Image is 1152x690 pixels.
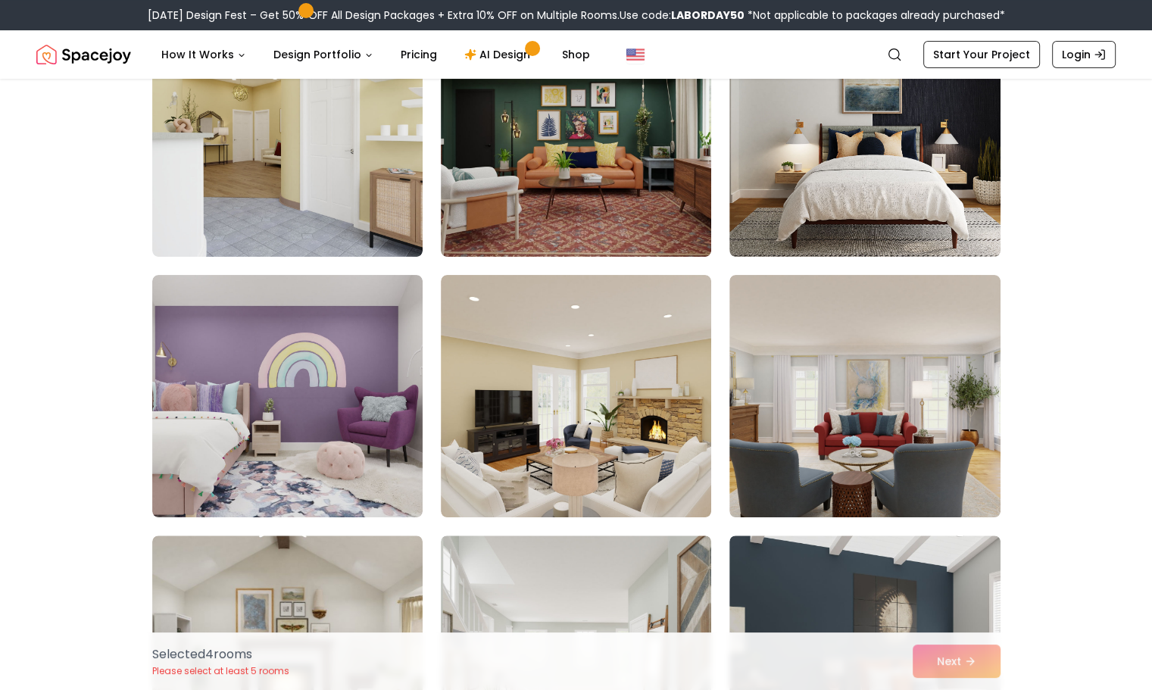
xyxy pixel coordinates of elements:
button: How It Works [149,39,258,70]
span: *Not applicable to packages already purchased* [745,8,1005,23]
img: Room room-4 [152,275,423,517]
a: Start Your Project [923,41,1040,68]
a: Shop [550,39,602,70]
img: Room room-1 [152,14,423,257]
img: Spacejoy Logo [36,39,131,70]
b: LABORDAY50 [671,8,745,23]
img: Room room-2 [441,14,711,257]
img: Room room-6 [729,275,1000,517]
div: [DATE] Design Fest – Get 50% OFF All Design Packages + Extra 10% OFF on Multiple Rooms. [148,8,1005,23]
span: Use code: [620,8,745,23]
a: Login [1052,41,1116,68]
nav: Main [149,39,602,70]
nav: Global [36,30,1116,79]
a: Spacejoy [36,39,131,70]
img: Room room-3 [729,14,1000,257]
img: United States [626,45,645,64]
p: Please select at least 5 rooms [152,665,289,677]
button: Design Portfolio [261,39,386,70]
p: Selected 4 room s [152,645,289,663]
img: Room room-5 [441,275,711,517]
a: AI Design [452,39,547,70]
a: Pricing [389,39,449,70]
